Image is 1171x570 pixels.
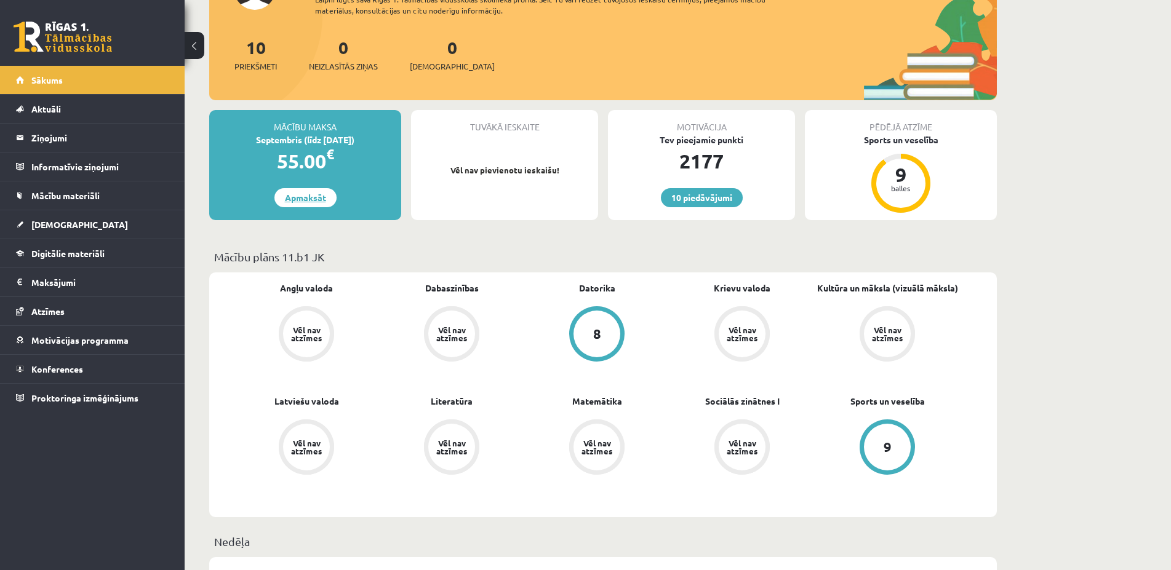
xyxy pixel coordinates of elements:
[274,395,339,408] a: Latviešu valoda
[16,124,169,152] a: Ziņojumi
[31,334,129,346] span: Motivācijas programma
[234,306,379,364] a: Vēl nav atzīmes
[725,326,759,342] div: Vēl nav atzīmes
[31,152,169,181] legend: Informatīvie ziņojumi
[705,395,780,408] a: Sociālās zinātnes I
[31,124,169,152] legend: Ziņojumi
[16,95,169,123] a: Aktuāli
[884,440,892,454] div: 9
[31,392,138,403] span: Proktoringa izmēģinājums
[31,190,100,201] span: Mācību materiāli
[31,219,128,230] span: [DEMOGRAPHIC_DATA]
[31,363,83,374] span: Konferences
[16,355,169,383] a: Konferences
[379,419,524,477] a: Vēl nav atzīmes
[214,248,992,265] p: Mācību plāns 11.b1 JK
[214,533,992,550] p: Nedēļa
[411,110,598,133] div: Tuvākā ieskaite
[870,326,905,342] div: Vēl nav atzīmes
[326,145,334,163] span: €
[608,110,795,133] div: Motivācija
[580,439,614,455] div: Vēl nav atzīmes
[714,282,770,295] a: Krievu valoda
[16,297,169,325] a: Atzīmes
[417,164,592,176] p: Vēl nav pievienotu ieskaišu!
[31,268,169,296] legend: Maksājumi
[882,184,919,192] div: balles
[669,419,815,477] a: Vēl nav atzīmes
[593,327,601,341] div: 8
[434,326,469,342] div: Vēl nav atzīmes
[209,133,401,146] div: Septembris (līdz [DATE])
[815,419,960,477] a: 9
[725,439,759,455] div: Vēl nav atzīmes
[16,268,169,296] a: Maksājumi
[289,439,324,455] div: Vēl nav atzīmes
[805,133,997,215] a: Sports un veselība 9 balles
[16,384,169,412] a: Proktoringa izmēģinājums
[234,60,277,73] span: Priekšmeti
[669,306,815,364] a: Vēl nav atzīmes
[608,146,795,176] div: 2177
[882,165,919,184] div: 9
[16,210,169,239] a: [DEMOGRAPHIC_DATA]
[234,36,277,73] a: 10Priekšmeti
[379,306,524,364] a: Vēl nav atzīmes
[209,146,401,176] div: 55.00
[815,306,960,364] a: Vēl nav atzīmes
[16,152,169,181] a: Informatīvie ziņojumi
[16,326,169,354] a: Motivācijas programma
[309,36,378,73] a: 0Neizlasītās ziņas
[274,188,337,207] a: Apmaksāt
[425,282,479,295] a: Dabaszinības
[31,248,105,259] span: Digitālie materiāli
[289,326,324,342] div: Vēl nav atzīmes
[524,306,669,364] a: 8
[31,103,61,114] span: Aktuāli
[805,110,997,133] div: Pēdējā atzīme
[608,133,795,146] div: Tev pieejamie punkti
[817,282,958,295] a: Kultūra un māksla (vizuālā māksla)
[661,188,743,207] a: 10 piedāvājumi
[410,60,495,73] span: [DEMOGRAPHIC_DATA]
[434,439,469,455] div: Vēl nav atzīmes
[31,306,65,317] span: Atzīmes
[16,181,169,210] a: Mācību materiāli
[234,419,379,477] a: Vēl nav atzīmes
[31,74,63,85] span: Sākums
[14,22,112,52] a: Rīgas 1. Tālmācības vidusskola
[209,110,401,133] div: Mācību maksa
[524,419,669,477] a: Vēl nav atzīmes
[16,239,169,267] a: Digitālie materiāli
[805,133,997,146] div: Sports un veselība
[410,36,495,73] a: 0[DEMOGRAPHIC_DATA]
[850,395,925,408] a: Sports un veselība
[431,395,473,408] a: Literatūra
[572,395,622,408] a: Matemātika
[309,60,378,73] span: Neizlasītās ziņas
[16,66,169,94] a: Sākums
[280,282,333,295] a: Angļu valoda
[579,282,615,295] a: Datorika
